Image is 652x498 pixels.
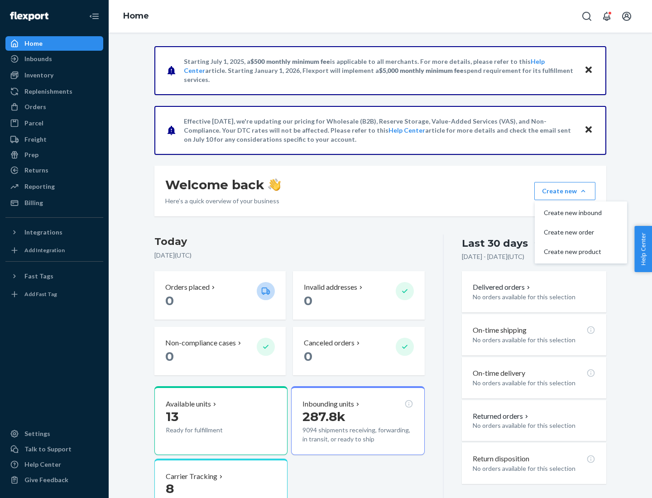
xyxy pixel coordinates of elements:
[5,116,103,130] a: Parcel
[5,84,103,99] a: Replenishments
[473,325,527,335] p: On-time shipping
[184,57,575,84] p: Starting July 1, 2025, a is applicable to all merchants. For more details, please refer to this a...
[293,271,424,320] button: Invalid addresses 0
[24,71,53,80] div: Inventory
[154,327,286,375] button: Non-compliance cases 0
[24,150,38,159] div: Prep
[634,226,652,272] button: Help Center
[5,473,103,487] button: Give Feedback
[24,166,48,175] div: Returns
[5,68,103,82] a: Inventory
[165,349,174,364] span: 0
[5,148,103,162] a: Prep
[24,39,43,48] div: Home
[24,445,72,454] div: Talk to Support
[473,464,595,473] p: No orders available for this selection
[166,399,211,409] p: Available units
[154,386,288,455] button: Available units13Ready for fulfillment
[388,126,425,134] a: Help Center
[24,475,68,484] div: Give Feedback
[24,460,61,469] div: Help Center
[10,12,48,21] img: Flexport logo
[184,117,575,144] p: Effective [DATE], we're updating our pricing for Wholesale (B2B), Reserve Storage, Value-Added Se...
[544,210,602,216] span: Create new inbound
[123,11,149,21] a: Home
[154,271,286,320] button: Orders placed 0
[5,179,103,194] a: Reporting
[304,293,312,308] span: 0
[5,163,103,177] a: Returns
[165,293,174,308] span: 0
[5,287,103,302] a: Add Fast Tag
[165,282,210,292] p: Orders placed
[537,223,625,242] button: Create new order
[154,235,425,249] h3: Today
[5,36,103,51] a: Home
[5,132,103,147] a: Freight
[166,426,249,435] p: Ready for fulfillment
[24,54,52,63] div: Inbounds
[473,282,532,292] button: Delivered orders
[544,249,602,255] span: Create new product
[544,229,602,235] span: Create new order
[583,64,594,77] button: Close
[24,182,55,191] div: Reporting
[154,251,425,260] p: [DATE] ( UTC )
[302,426,413,444] p: 9094 shipments receiving, forwarding, in transit, or ready to ship
[24,198,43,207] div: Billing
[268,178,281,191] img: hand-wave emoji
[598,7,616,25] button: Open notifications
[5,442,103,456] a: Talk to Support
[24,290,57,298] div: Add Fast Tag
[24,228,62,237] div: Integrations
[5,52,103,66] a: Inbounds
[304,349,312,364] span: 0
[379,67,464,74] span: $5,000 monthly minimum fee
[24,246,65,254] div: Add Integration
[473,292,595,302] p: No orders available for this selection
[165,338,236,348] p: Non-compliance cases
[24,102,46,111] div: Orders
[293,327,424,375] button: Canceled orders 0
[24,87,72,96] div: Replenishments
[24,119,43,128] div: Parcel
[462,236,528,250] div: Last 30 days
[85,7,103,25] button: Close Navigation
[473,411,530,421] button: Returned orders
[578,7,596,25] button: Open Search Box
[24,272,53,281] div: Fast Tags
[165,196,281,206] p: Here’s a quick overview of your business
[166,471,217,482] p: Carrier Tracking
[5,457,103,472] a: Help Center
[462,252,524,261] p: [DATE] - [DATE] ( UTC )
[534,182,595,200] button: Create newCreate new inboundCreate new orderCreate new product
[5,100,103,114] a: Orders
[473,335,595,345] p: No orders available for this selection
[24,429,50,438] div: Settings
[473,378,595,388] p: No orders available for this selection
[166,481,174,496] span: 8
[116,3,156,29] ol: breadcrumbs
[618,7,636,25] button: Open account menu
[5,225,103,239] button: Integrations
[583,124,594,137] button: Close
[165,177,281,193] h1: Welcome back
[304,338,355,348] p: Canceled orders
[24,135,47,144] div: Freight
[537,242,625,262] button: Create new product
[5,269,103,283] button: Fast Tags
[302,409,345,424] span: 287.8k
[473,368,525,378] p: On-time delivery
[302,399,354,409] p: Inbounding units
[5,196,103,210] a: Billing
[250,57,330,65] span: $500 monthly minimum fee
[5,426,103,441] a: Settings
[473,454,529,464] p: Return disposition
[537,203,625,223] button: Create new inbound
[291,386,424,455] button: Inbounding units287.8k9094 shipments receiving, forwarding, in transit, or ready to ship
[304,282,357,292] p: Invalid addresses
[166,409,178,424] span: 13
